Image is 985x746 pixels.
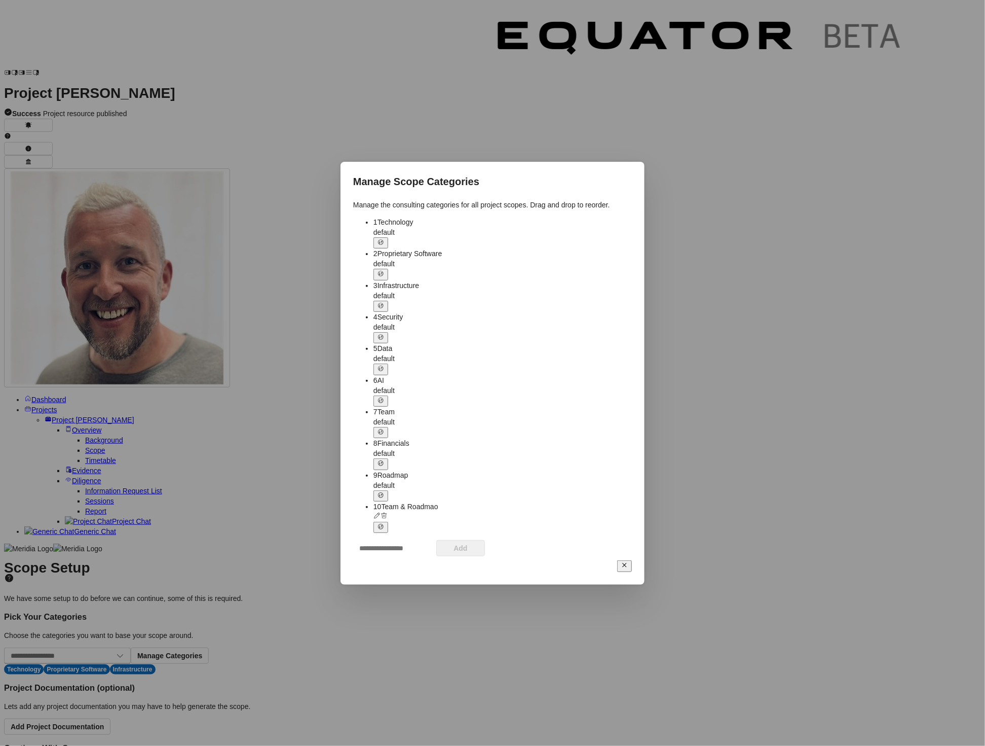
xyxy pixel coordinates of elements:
li: 8FinancialsdefaultDrag to reorder category [373,438,632,470]
span: 2 [373,250,377,258]
span: 4 [373,313,377,321]
button: Drag to reorder category [373,237,388,248]
span: default [373,228,395,236]
span: default [373,481,395,489]
span: Roadmap [377,471,408,479]
span: default [373,291,395,299]
li: 3InfrastructuredefaultDrag to reorder category [373,280,632,311]
li: 9RoadmapdefaultDrag to reorder category [373,470,632,501]
span: 3 [373,281,377,289]
span: Technology [377,218,413,226]
span: default [373,449,395,457]
button: Add [436,540,485,556]
button: Drag to reorder category [373,395,388,406]
span: 10 [373,503,382,511]
span: default [373,260,395,268]
li: 1TechnologydefaultDrag to reorder category [373,217,632,248]
span: default [373,323,395,331]
li: 2Proprietary SoftwaredefaultDrag to reorder category [373,248,632,280]
span: default [373,354,395,363]
button: Drag to reorder category [373,490,388,501]
span: 7 [373,408,377,416]
span: Team [377,408,395,416]
span: AI [377,376,384,384]
span: Data [377,344,393,352]
span: Proprietary Software [377,250,442,258]
button: Drag to reorder category [373,458,388,470]
button: Drag to reorder category [373,269,388,280]
li: 10Team & RoadmaoDrag to reorder category [373,502,632,533]
span: 1 [373,218,377,226]
span: default [373,418,395,426]
button: Drag to reorder category [373,522,388,533]
span: default [373,386,395,394]
button: Drag to reorder category [373,332,388,343]
span: Team & Roadmao [382,503,438,511]
span: 6 [373,376,377,384]
button: Drag to reorder category [373,300,388,311]
span: Financials [377,439,409,447]
li: 7TeamdefaultDrag to reorder category [373,407,632,438]
button: Drag to reorder category [373,427,388,438]
li: 4SecuritydefaultDrag to reorder category [373,312,632,343]
h2: Manage Scope Categories [353,174,632,189]
span: 8 [373,439,377,447]
span: Security [377,313,403,321]
button: Drag to reorder category [373,364,388,375]
span: 9 [373,471,377,479]
p: Manage the consulting categories for all project scopes. Drag and drop to reorder. [353,200,632,210]
span: 5 [373,344,377,352]
li: 6AIdefaultDrag to reorder category [373,375,632,406]
li: 5DatadefaultDrag to reorder category [373,343,632,375]
span: Infrastructure [377,281,419,289]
